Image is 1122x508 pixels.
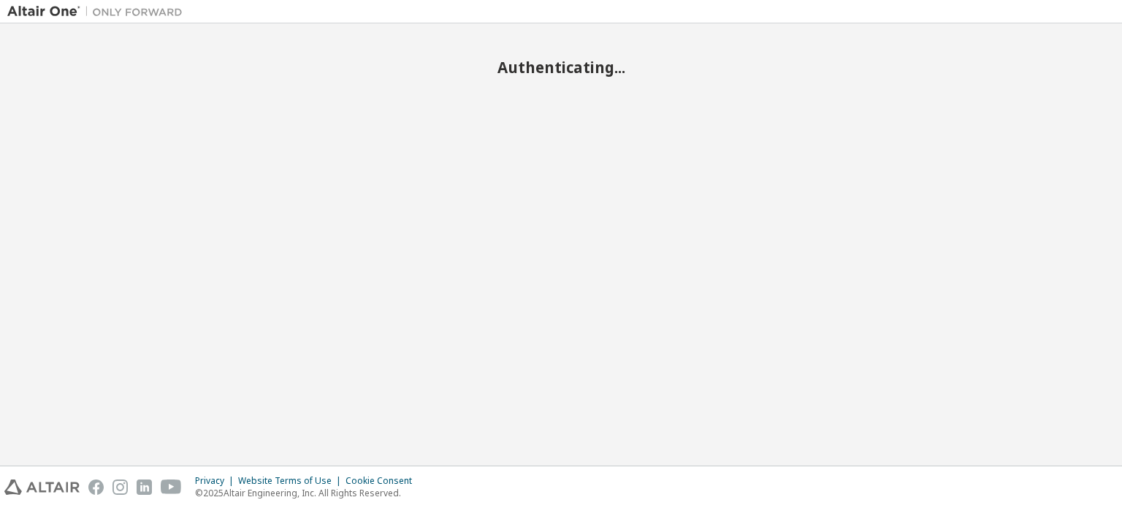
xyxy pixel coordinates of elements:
[88,479,104,495] img: facebook.svg
[7,4,190,19] img: Altair One
[195,475,238,487] div: Privacy
[238,475,346,487] div: Website Terms of Use
[112,479,128,495] img: instagram.svg
[4,479,80,495] img: altair_logo.svg
[7,58,1115,77] h2: Authenticating...
[161,479,182,495] img: youtube.svg
[137,479,152,495] img: linkedin.svg
[346,475,421,487] div: Cookie Consent
[195,487,421,499] p: © 2025 Altair Engineering, Inc. All Rights Reserved.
